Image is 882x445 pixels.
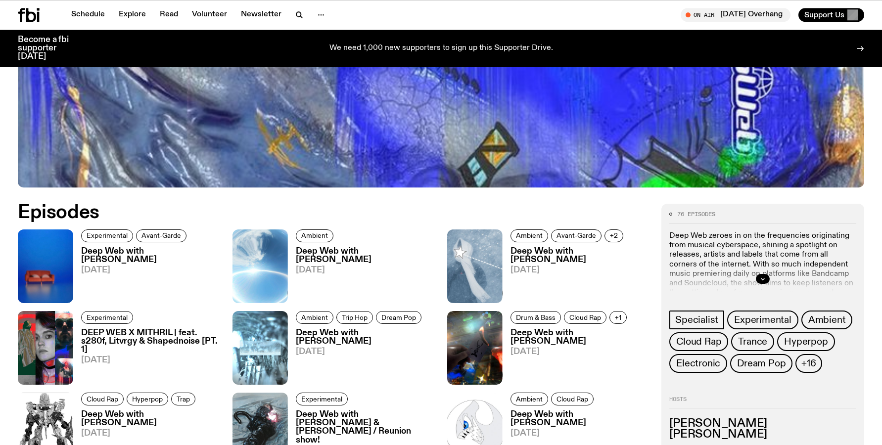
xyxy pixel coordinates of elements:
[669,397,856,408] h2: Hosts
[610,232,618,239] span: +2
[136,229,186,242] a: Avant-Garde
[81,356,221,364] span: [DATE]
[727,311,798,329] a: Experimental
[296,266,435,274] span: [DATE]
[795,354,822,373] button: +16
[81,247,221,264] h3: Deep Web with [PERSON_NAME]
[154,8,184,22] a: Read
[81,329,221,354] h3: DEEP WEB X MITHRIL | feat. s280f, Litvrgy & Shapednoise [PT. 1]
[551,393,594,405] a: Cloud Rap
[127,393,168,405] a: Hyperpop
[376,311,421,324] a: Dream Pop
[669,418,856,429] h3: [PERSON_NAME]
[801,311,853,329] a: Ambient
[604,229,623,242] button: +2
[301,313,328,321] span: Ambient
[81,393,124,405] a: Cloud Rap
[288,329,435,385] a: Deep Web with [PERSON_NAME][DATE]
[516,313,556,321] span: Drum & Bass
[296,247,435,264] h3: Deep Web with [PERSON_NAME]
[511,393,548,405] a: Ambient
[511,247,650,264] h3: Deep Web with [PERSON_NAME]
[676,358,720,369] span: Electronic
[301,396,342,403] span: Experimental
[557,396,588,403] span: Cloud Rap
[342,313,368,321] span: Trip Hop
[511,348,650,356] span: [DATE]
[503,329,650,385] a: Deep Web with [PERSON_NAME][DATE]
[81,410,221,427] h3: Deep Web with [PERSON_NAME]
[132,396,163,403] span: Hyperpop
[737,358,786,369] span: Dream Pop
[669,311,724,329] a: Specialist
[296,311,333,324] a: Ambient
[87,313,128,321] span: Experimental
[141,232,181,239] span: Avant-Garde
[669,231,856,308] p: Deep Web zeroes in on the frequencies originating from musical cyberspace, shining a spotlight on...
[730,354,792,373] a: Dream Pop
[288,247,435,303] a: Deep Web with [PERSON_NAME][DATE]
[511,410,650,427] h3: Deep Web with [PERSON_NAME]
[669,429,856,440] h3: [PERSON_NAME]
[87,396,118,403] span: Cloud Rap
[551,229,602,242] a: Avant-Garde
[381,313,416,321] span: Dream Pop
[18,36,81,61] h3: Become a fbi supporter [DATE]
[516,232,543,239] span: Ambient
[301,232,328,239] span: Ambient
[808,314,846,325] span: Ambient
[296,410,435,444] h3: Deep Web with [PERSON_NAME] & [PERSON_NAME] / Reunion show!
[569,313,601,321] span: Cloud Rap
[81,229,133,242] a: Experimental
[801,358,816,369] span: +16
[81,311,133,324] a: Experimental
[177,396,190,403] span: Trap
[81,266,221,274] span: [DATE]
[731,332,774,351] a: Trance
[503,247,650,303] a: Deep Web with [PERSON_NAME][DATE]
[676,336,721,347] span: Cloud Rap
[615,313,621,321] span: +1
[73,329,221,385] a: DEEP WEB X MITHRIL | feat. s280f, Litvrgy & Shapednoise [PT. 1][DATE]
[669,332,728,351] a: Cloud Rap
[511,266,650,274] span: [DATE]
[87,232,128,239] span: Experimental
[73,247,221,303] a: Deep Web with [PERSON_NAME][DATE]
[171,393,195,405] a: Trap
[669,354,727,373] a: Electronic
[511,229,548,242] a: Ambient
[296,348,435,356] span: [DATE]
[511,329,650,346] h3: Deep Web with [PERSON_NAME]
[336,311,373,324] a: Trip Hop
[557,232,596,239] span: Avant-Garde
[296,229,333,242] a: Ambient
[65,8,111,22] a: Schedule
[738,336,767,347] span: Trance
[784,336,828,347] span: Hyperpop
[675,314,718,325] span: Specialist
[511,429,650,438] span: [DATE]
[609,311,627,324] button: +1
[186,8,233,22] a: Volunteer
[734,314,791,325] span: Experimental
[329,44,553,53] p: We need 1,000 new supporters to sign up this Supporter Drive.
[516,396,543,403] span: Ambient
[18,204,578,222] h2: Episodes
[677,212,715,217] span: 76 episodes
[564,311,606,324] a: Cloud Rap
[511,311,561,324] a: Drum & Bass
[681,8,790,22] button: On Air[DATE] Overhang
[296,329,435,346] h3: Deep Web with [PERSON_NAME]
[296,393,348,405] a: Experimental
[113,8,152,22] a: Explore
[798,8,864,22] button: Support Us
[81,429,221,438] span: [DATE]
[235,8,287,22] a: Newsletter
[777,332,835,351] a: Hyperpop
[804,10,844,19] span: Support Us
